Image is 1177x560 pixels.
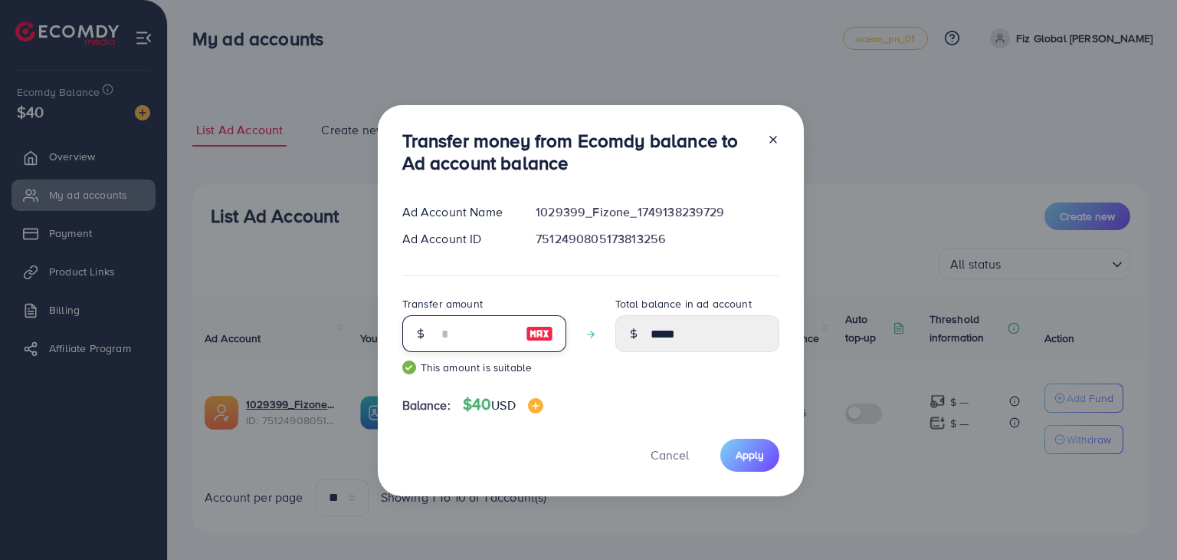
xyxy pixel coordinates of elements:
iframe: Chat [1112,491,1166,548]
img: guide [402,361,416,374]
div: Ad Account ID [390,230,524,248]
span: Balance: [402,397,451,414]
label: Transfer amount [402,296,483,311]
h3: Transfer money from Ecomdy balance to Ad account balance [402,130,755,174]
h4: $40 [463,395,543,414]
img: image [526,324,553,343]
img: image [528,398,543,413]
span: Cancel [651,446,689,463]
div: 7512490805173813256 [523,230,791,248]
div: 1029399_Fizone_1749138239729 [523,203,791,221]
button: Cancel [631,439,708,472]
small: This amount is suitable [402,360,566,375]
span: Apply [736,447,764,463]
button: Apply [720,439,779,472]
span: USD [491,397,515,413]
div: Ad Account Name [390,203,524,221]
label: Total balance in ad account [615,296,752,311]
